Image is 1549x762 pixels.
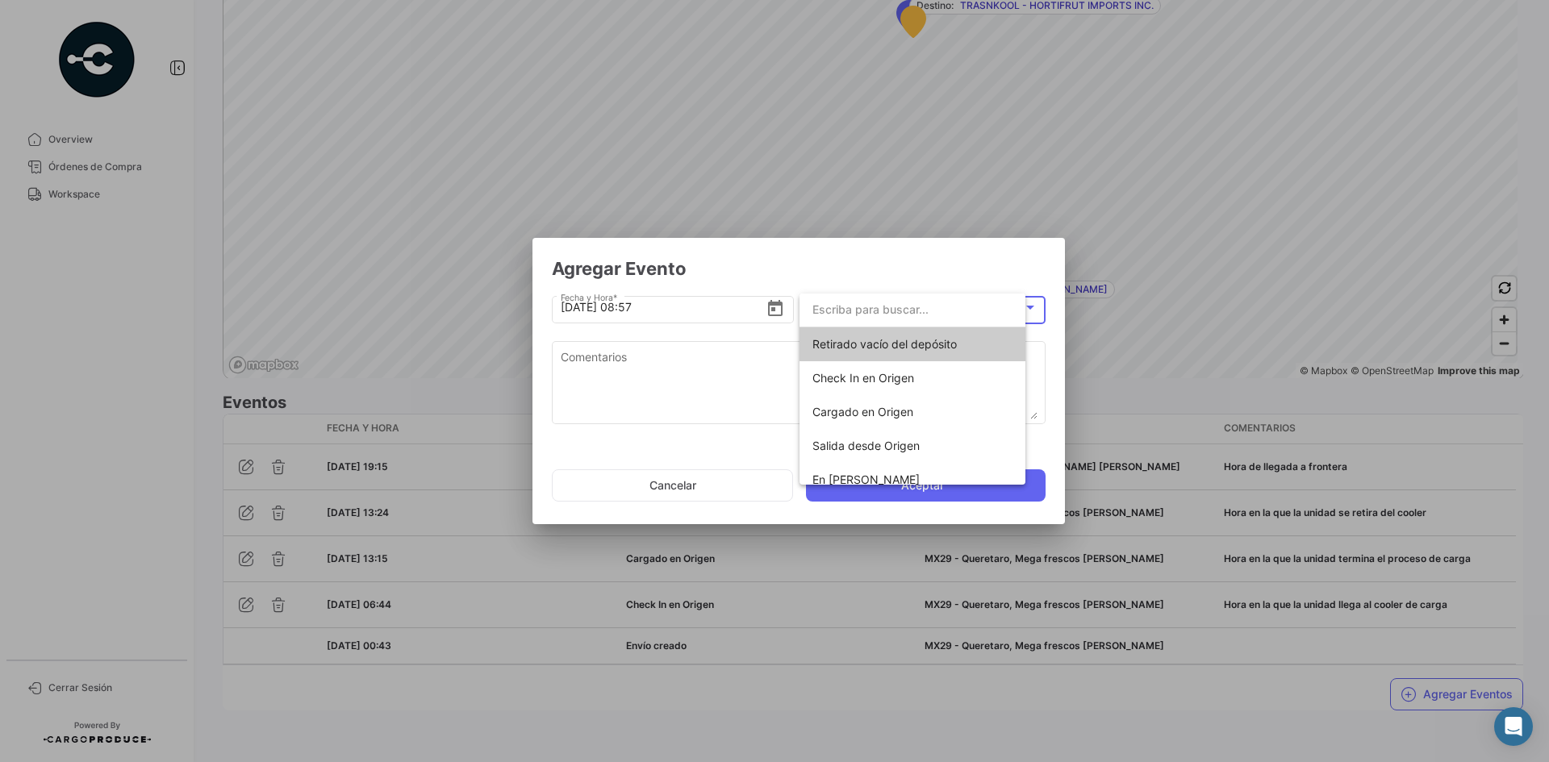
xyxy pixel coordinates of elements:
span: Cargado en Origen [812,405,913,418]
span: Check In en Origen [812,371,914,385]
input: dropdown search [800,293,1025,327]
span: Retirado vacío del depósito [812,337,957,351]
span: Salida desde Origen [812,439,920,452]
div: Abrir Intercom Messenger [1494,707,1533,746]
span: En tránsito a Parada [812,473,920,486]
